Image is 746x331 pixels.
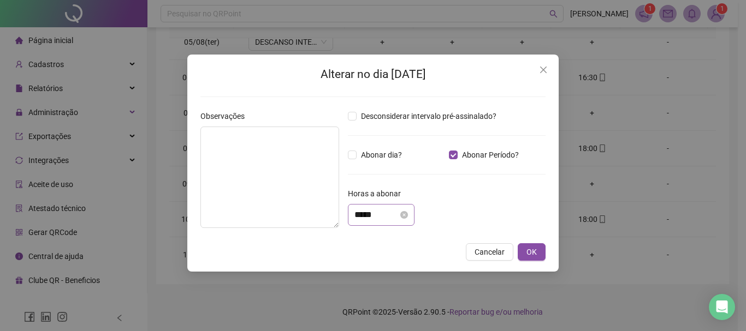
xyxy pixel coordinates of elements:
button: Close [535,61,552,79]
button: OK [518,243,546,261]
button: Cancelar [466,243,513,261]
label: Observações [200,110,252,122]
span: Abonar dia? [357,149,406,161]
h2: Alterar no dia [DATE] [200,65,546,83]
span: Abonar Período? [458,149,523,161]
div: Open Intercom Messenger [709,294,735,320]
span: Cancelar [475,246,505,258]
span: Desconsiderar intervalo pré-assinalado? [357,110,501,122]
span: close-circle [400,211,408,219]
span: OK [526,246,537,258]
span: close [539,65,548,74]
label: Horas a abonar [348,188,408,200]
